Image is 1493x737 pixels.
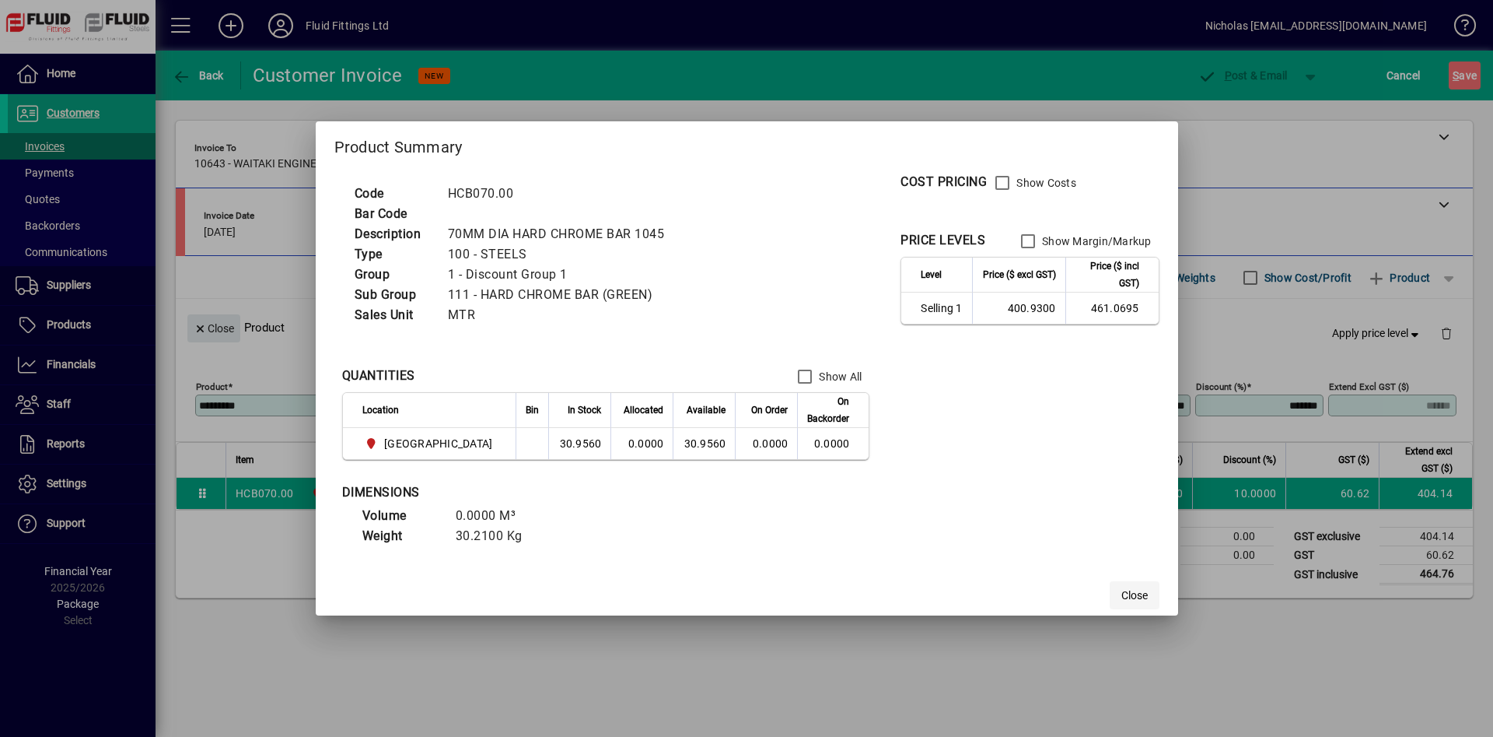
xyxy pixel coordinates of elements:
td: Group [347,265,440,285]
td: Sales Unit [347,305,440,325]
td: Volume [355,506,448,526]
td: Description [347,224,440,244]
td: Type [347,244,440,265]
td: 0.0000 [797,428,869,459]
td: HCB070.00 [440,184,684,204]
td: 0.0000 M³ [448,506,541,526]
td: 111 - HARD CHROME BAR (GREEN) [440,285,684,305]
div: DIMENSIONS [342,483,731,502]
span: Bin [526,402,539,419]
td: 1 - Discount Group 1 [440,265,684,285]
td: 70MM DIA HARD CHROME BAR 1045 [440,224,684,244]
td: 0.0000 [610,428,673,459]
td: MTR [440,305,684,325]
span: Available [687,402,726,419]
span: Price ($ incl GST) [1075,258,1139,292]
td: Code [347,184,440,204]
div: QUANTITIES [342,367,415,385]
label: Show All [816,369,862,384]
td: 400.9300 [972,293,1065,324]
label: Show Costs [1013,175,1076,191]
div: PRICE LEVELS [900,231,985,250]
td: Weight [355,526,448,546]
span: On Order [751,402,788,419]
button: Close [1110,581,1159,609]
td: 461.0695 [1065,293,1159,324]
td: 30.2100 Kg [448,526,541,546]
span: CHRISTCHURCH [362,434,499,453]
div: COST PRICING [900,173,987,191]
span: Price ($ excl GST) [983,266,1056,283]
span: [GEOGRAPHIC_DATA] [384,436,492,451]
span: Selling 1 [921,300,962,316]
span: In Stock [568,402,601,419]
span: Close [1121,588,1148,604]
span: Allocated [624,402,663,419]
span: Level [921,266,942,283]
span: 0.0000 [753,437,788,450]
label: Show Margin/Markup [1039,233,1152,249]
td: 30.9560 [673,428,735,459]
span: On Backorder [807,393,849,427]
span: Location [362,402,399,419]
td: 30.9560 [548,428,610,459]
h2: Product Summary [316,121,1178,167]
td: 100 - STEELS [440,244,684,265]
td: Sub Group [347,285,440,305]
td: Bar Code [347,204,440,224]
